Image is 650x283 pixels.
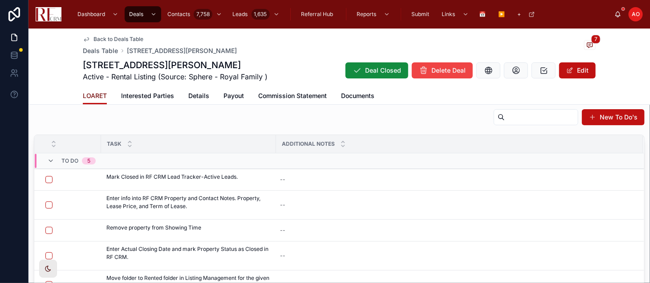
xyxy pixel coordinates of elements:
a: ▶️ [494,6,512,22]
div: -- [280,176,285,183]
h1: [STREET_ADDRESS][PERSON_NAME] [83,59,268,71]
span: Deal Closed [365,66,401,75]
span: Active - Rental Listing (Source: Sphere - Royal Family ) [83,71,268,82]
p: Mark Closed in RF CRM Lead Tracker-Active Leads. [106,173,238,181]
span: To Do [61,157,78,164]
a: Deals [125,6,161,22]
span: Deals [129,11,143,18]
span: Leads [233,11,248,18]
span: Commission Statement [258,91,327,100]
div: 1,635 [252,9,270,20]
span: ▶️ [499,11,505,18]
a: Details [188,88,209,106]
p: Enter Actual Closing Date and mark Property Status as Closed in RF CRM. [106,245,271,261]
p: Remove property from Showing Time [106,224,201,232]
a: Leads1,635 [228,6,284,22]
span: Dashboard [77,11,105,18]
a: Reports [353,6,394,22]
a: [STREET_ADDRESS][PERSON_NAME] [127,46,237,55]
a: LOARET [83,88,107,105]
span: Links [442,11,455,18]
a: Documents [341,88,374,106]
span: Documents [341,91,374,100]
span: Reports [357,11,377,18]
a: + [513,6,540,22]
a: Links [438,6,473,22]
a: Interested Parties [121,88,174,106]
div: -- [280,201,285,209]
button: 7 [584,40,596,51]
a: 📅 [475,6,492,22]
span: Submit [412,11,430,18]
a: Dashboard [73,6,123,22]
a: Payout [223,88,244,106]
span: 📅 [479,11,486,18]
span: Referral Hub [301,11,333,18]
div: 7,758 [194,9,212,20]
span: AO [632,11,640,18]
span: Contacts [167,11,190,18]
a: Referral Hub [297,6,340,22]
div: 5 [87,157,90,164]
span: LOARET [83,91,107,100]
span: Delete Deal [431,66,466,75]
button: New To Do's [582,109,645,125]
div: scrollable content [69,4,614,24]
button: Edit [559,62,596,78]
a: Commission Statement [258,88,327,106]
img: App logo [36,7,61,21]
button: Deal Closed [345,62,408,78]
button: Delete Deal [412,62,473,78]
a: Submit [407,6,436,22]
div: -- [280,252,285,259]
div: -- [280,227,285,234]
a: Deals Table [83,46,118,55]
span: Additional Notes [282,140,335,148]
p: Enter info into RF CRM Property and Contact Notes. Property, Lease Price, and Term of Lease. [106,194,271,210]
span: Back to Deals Table [93,36,143,43]
a: Back to Deals Table [83,36,143,43]
span: Payout [223,91,244,100]
span: Details [188,91,209,100]
span: Interested Parties [121,91,174,100]
span: Task [107,140,122,148]
a: Contacts7,758 [163,6,227,22]
span: + [518,11,521,18]
span: 7 [591,35,601,44]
